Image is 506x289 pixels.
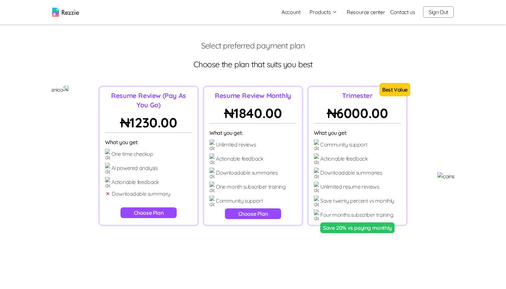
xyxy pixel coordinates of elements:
[314,129,401,137] p: What you get:
[216,183,285,191] p: One month subscriber training
[379,83,410,96] span: Best Value
[423,6,454,18] button: Sign Out
[111,178,159,186] p: Actionable feedback
[111,150,153,158] p: One time checkup
[112,190,170,198] p: Downloadable summary
[209,196,215,207] img: detail
[320,197,394,205] p: Save twenty percent vs monthly
[314,210,319,221] img: detail
[320,140,367,149] p: Community support
[209,154,215,165] img: detail
[120,207,177,218] button: Choose Plan
[225,208,281,219] button: Choose Plan
[209,103,297,123] p: ₦ 1840.00
[320,222,395,233] button: Save 20% vs paying monthly
[314,168,319,179] img: detail
[216,197,263,205] p: Community support
[105,149,110,160] img: detail
[209,168,215,179] img: detail
[320,155,367,163] p: Actionable feedback
[310,8,337,16] button: Products
[105,163,110,174] img: detail
[314,103,401,123] p: ₦ 6000.00
[209,182,215,193] img: detail
[390,8,415,16] a: Contact us
[209,129,297,137] p: What you get:
[105,91,192,110] p: Resume Review (Pay As You Go)
[52,8,79,17] img: logo
[209,91,297,100] p: Resume Review Monthly
[209,139,215,151] img: detail
[320,169,382,177] p: Downloadable summaries
[320,183,379,191] p: Unlimited resume reviews
[216,155,263,163] p: Actionable feedback
[105,112,192,133] p: ₦ 1230.00
[314,154,319,165] img: detail
[347,8,385,16] a: Resource center
[320,211,394,219] p: Four months subscriber training
[5,59,501,70] p: Choose the plan that suits you best
[314,91,401,100] p: Trimester
[111,164,157,172] p: Ai powered analysis
[314,196,319,207] img: detail
[5,40,501,51] p: Select preferred payment plan
[314,139,319,151] img: detail
[276,5,306,19] a: Account
[216,169,277,177] p: Downloadable summaries
[105,138,192,146] p: What you get:
[216,140,256,149] p: Unlimited reviews
[314,182,319,193] img: detail
[105,177,110,188] img: detail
